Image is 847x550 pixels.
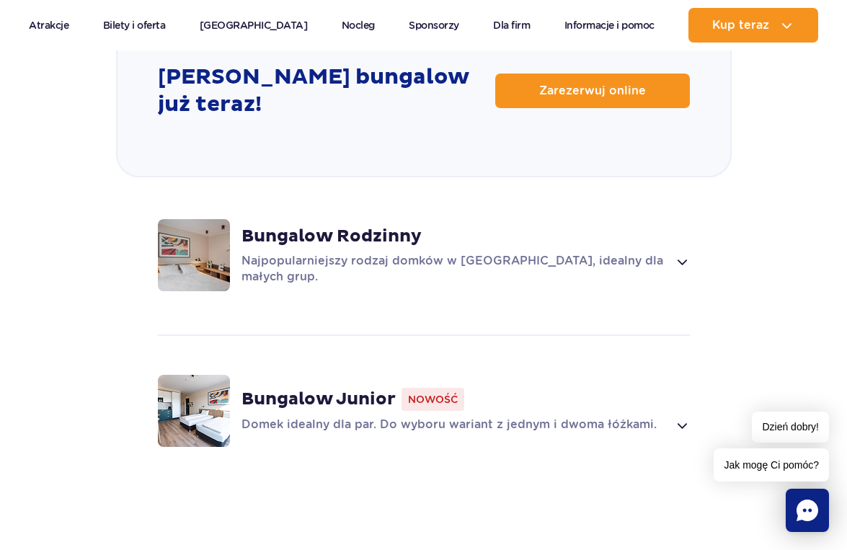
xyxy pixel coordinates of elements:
strong: Bungalow Junior [241,389,396,410]
span: Dzień dobry! [752,412,829,443]
a: Atrakcje [29,8,68,43]
a: Informacje i pomoc [564,8,655,43]
p: Najpopularniejszy rodzaj domków w [GEOGRAPHIC_DATA], idealny dla małych grup. [241,253,668,285]
button: Kup teraz [688,8,818,43]
span: Zarezerwuj online [539,85,646,97]
a: Dla firm [493,8,530,43]
div: Chat [786,489,829,532]
a: Bilety i oferta [103,8,166,43]
span: Jak mogę Ci pomóc? [714,448,829,482]
strong: Bungalow Rodzinny [241,226,422,247]
p: Domek idealny dla par. Do wyboru wariant z jednym i dwoma łóżkami. [241,417,668,434]
span: Kup teraz [712,19,769,32]
a: [GEOGRAPHIC_DATA] [200,8,308,43]
a: Nocleg [342,8,375,43]
strong: [PERSON_NAME] bungalow już teraz! [158,63,495,118]
span: Nowość [402,388,464,411]
a: Zarezerwuj online [495,74,690,108]
a: Sponsorzy [409,8,459,43]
